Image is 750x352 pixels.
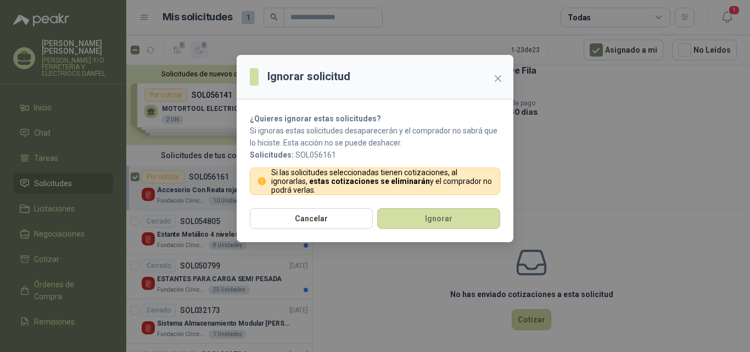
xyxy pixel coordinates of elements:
p: Si las solicitudes seleccionadas tienen cotizaciones, al ignorarlas, y el comprador no podrá verlas. [271,168,494,194]
span: close [494,74,502,83]
strong: ¿Quieres ignorar estas solicitudes? [250,114,381,123]
b: Solicitudes: [250,150,294,159]
p: Si ignoras estas solicitudes desaparecerán y el comprador no sabrá que lo hiciste. Esta acción no... [250,125,500,149]
strong: estas cotizaciones se eliminarán [309,177,430,186]
button: Ignorar [377,208,500,229]
h3: Ignorar solicitud [267,68,350,85]
button: Close [489,70,507,87]
p: SOL056161 [250,149,500,161]
button: Cancelar [250,208,373,229]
